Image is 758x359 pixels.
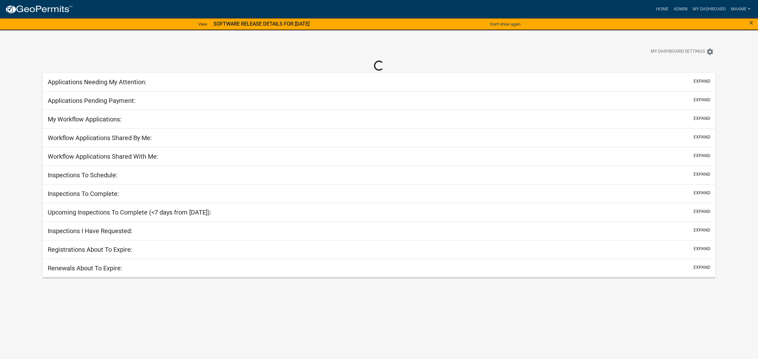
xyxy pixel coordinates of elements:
[694,78,710,85] button: expand
[749,19,753,26] button: Close
[694,190,710,196] button: expand
[690,3,728,15] a: My Dashboard
[694,115,710,122] button: expand
[694,152,710,159] button: expand
[646,45,719,58] button: My Dashboard Settingssettings
[671,3,690,15] a: Admin
[651,48,705,56] span: My Dashboard Settings
[694,208,710,215] button: expand
[48,264,122,272] h5: Renewals About To Expire:
[694,134,710,140] button: expand
[694,264,710,271] button: expand
[749,18,753,27] span: ×
[728,3,753,15] a: Maame
[48,78,147,86] h5: Applications Needing My Attention:
[48,134,152,142] h5: Workflow Applications Shared By Me:
[706,48,714,56] i: settings
[694,245,710,252] button: expand
[196,19,210,29] a: View
[694,227,710,233] button: expand
[214,21,310,27] strong: SOFTWARE RELEASE DETAILS FOR [DATE]
[48,209,211,216] h5: Upcoming Inspections To Complete (<7 days from [DATE]):
[488,19,523,29] button: Don't show again
[48,227,132,235] h5: Inspections I Have Requested:
[48,115,122,123] h5: My Workflow Applications:
[694,171,710,178] button: expand
[653,3,671,15] a: Home
[48,246,132,253] h5: Registrations About To Expire:
[48,97,135,104] h5: Applications Pending Payment:
[694,97,710,103] button: expand
[48,171,117,179] h5: Inspections To Schedule:
[48,190,119,197] h5: Inspections To Complete:
[48,153,158,160] h5: Workflow Applications Shared With Me:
